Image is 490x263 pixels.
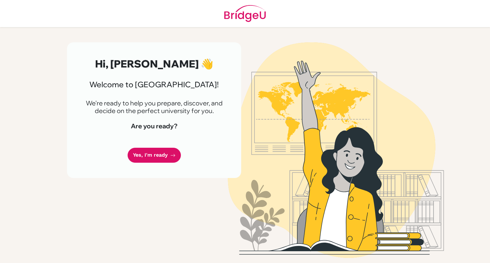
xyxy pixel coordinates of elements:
p: We're ready to help you prepare, discover, and decide on the perfect university for you. [82,99,226,115]
h2: Hi, [PERSON_NAME] 👋 [82,58,226,70]
h3: Welcome to [GEOGRAPHIC_DATA]! [82,80,226,89]
h4: Are you ready? [82,122,226,130]
a: Yes, I'm ready [128,148,181,163]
